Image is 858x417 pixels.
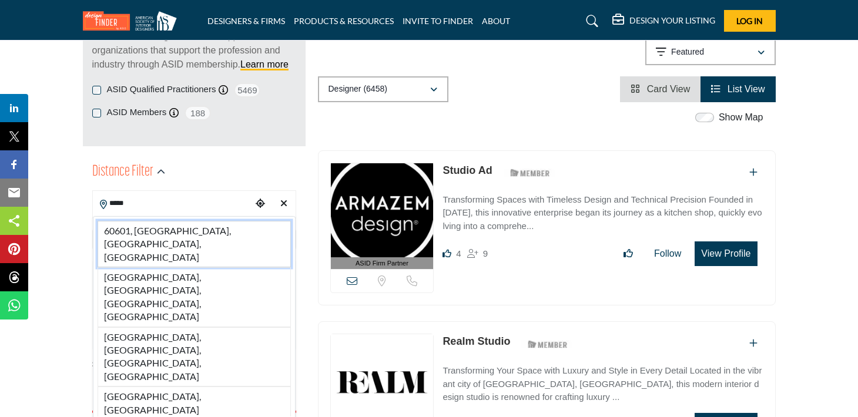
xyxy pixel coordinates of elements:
[92,29,296,72] p: Find Interior Designers, firms, suppliers, and organizations that support the profession and indu...
[749,338,758,348] a: Add To List
[695,241,757,266] button: View Profile
[443,335,510,347] a: Realm Studio
[443,249,451,258] i: Likes
[736,16,763,26] span: Log In
[240,59,289,69] a: Learn more
[724,10,776,32] button: Log In
[98,386,291,416] li: [GEOGRAPHIC_DATA], [GEOGRAPHIC_DATA]
[275,191,293,217] div: Clear search location
[93,192,252,215] input: Search Location
[331,163,434,257] img: Studio Ad
[647,84,691,94] span: Card View
[701,76,775,102] li: List View
[107,83,216,96] label: ASID Qualified Practitioners
[318,76,448,102] button: Designer (6458)
[719,110,763,125] label: Show Map
[207,16,285,26] a: DESIGNERS & FIRMS
[403,16,473,26] a: INVITE TO FINDER
[331,163,434,270] a: ASID Firm Partner
[483,248,488,258] span: 9
[456,248,461,258] span: 4
[646,242,689,265] button: Follow
[749,167,758,177] a: Add To List
[711,84,765,94] a: View List
[612,14,715,28] div: DESIGN YOUR LISTING
[467,247,488,261] div: Followers
[356,258,408,268] span: ASID Firm Partner
[98,327,291,387] li: [GEOGRAPHIC_DATA], [GEOGRAPHIC_DATA], [GEOGRAPHIC_DATA], [GEOGRAPHIC_DATA]
[252,191,269,217] div: Choose your current location
[631,84,690,94] a: View Card
[443,334,510,349] p: Realm Studio
[98,221,291,267] li: 60601, [GEOGRAPHIC_DATA], [GEOGRAPHIC_DATA], [GEOGRAPHIC_DATA]
[92,162,153,183] h2: Distance Filter
[443,357,763,404] a: Transforming Your Space with Luxury and Style in Every Detail Located in the vibrant city of [GEO...
[234,83,260,97] span: 5469
[629,15,715,26] h5: DESIGN YOUR LISTING
[92,86,101,95] input: ASID Qualified Practitioners checkbox
[620,76,701,102] li: Card View
[504,166,557,180] img: ASID Members Badge Icon
[645,39,776,65] button: Featured
[482,16,510,26] a: ABOUT
[443,186,763,233] a: Transforming Spaces with Timeless Design and Technical Precision Founded in [DATE], this innovati...
[671,46,704,58] p: Featured
[92,109,101,117] input: ASID Members checkbox
[443,193,763,233] p: Transforming Spaces with Timeless Design and Technical Precision Founded in [DATE], this innovati...
[92,358,296,371] div: Search within:
[185,106,211,120] span: 188
[443,164,492,176] a: Studio Ad
[521,337,574,351] img: ASID Members Badge Icon
[443,364,763,404] p: Transforming Your Space with Luxury and Style in Every Detail Located in the vibrant city of [GEO...
[443,163,492,179] p: Studio Ad
[98,267,291,327] li: [GEOGRAPHIC_DATA], [GEOGRAPHIC_DATA], [GEOGRAPHIC_DATA], [GEOGRAPHIC_DATA]
[83,11,183,31] img: Site Logo
[616,242,641,265] button: Like listing
[107,106,167,119] label: ASID Members
[294,16,394,26] a: PRODUCTS & RESOURCES
[728,84,765,94] span: List View
[575,12,606,31] a: Search
[329,83,387,95] p: Designer (6458)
